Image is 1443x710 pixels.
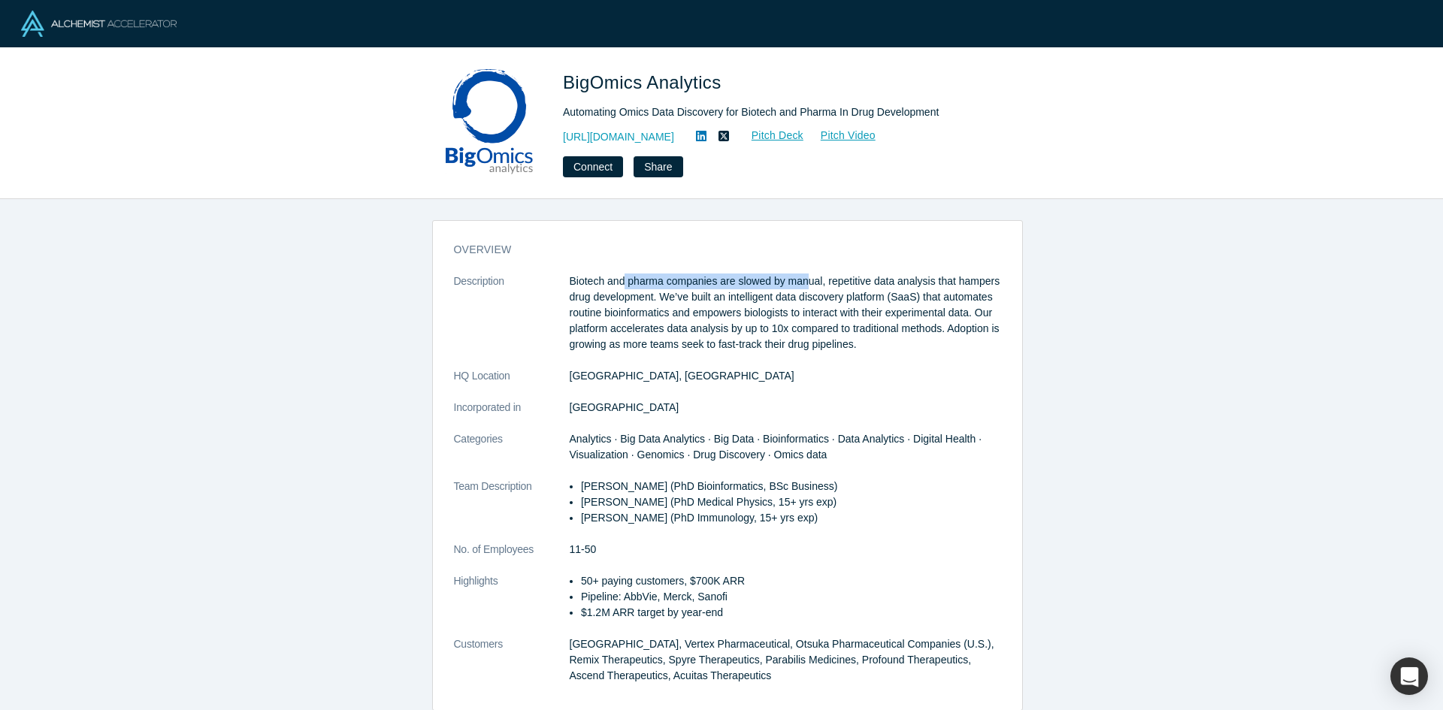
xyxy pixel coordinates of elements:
[454,636,570,699] dt: Customers
[804,127,876,144] a: Pitch Video
[437,69,542,174] img: BigOmics Analytics's Logo
[581,510,1001,526] p: [PERSON_NAME] (PhD Immunology, 15+ yrs exp)
[735,127,804,144] a: Pitch Deck
[581,494,1001,510] p: [PERSON_NAME] (PhD Medical Physics, 15+ yrs exp)
[454,273,570,368] dt: Description
[570,433,982,461] span: Analytics · Big Data Analytics · Big Data · Bioinformatics · Data Analytics · Digital Health · Vi...
[454,479,570,542] dt: Team Description
[454,573,570,636] dt: Highlights
[581,479,1001,494] p: [PERSON_NAME] (PhD Bioinformatics, BSc Business)
[570,542,1001,557] dd: 11-50
[581,605,1001,621] p: $1.2M ARR target by year-end
[570,368,1001,384] dd: [GEOGRAPHIC_DATA], [GEOGRAPHIC_DATA]
[454,542,570,573] dt: No. of Employees
[563,104,984,120] div: Automating Omics Data Discovery for Biotech and Pharma In Drug Development
[454,400,570,431] dt: Incorporated in
[563,72,727,92] span: BigOmics Analytics
[454,242,980,258] h3: overview
[581,589,1001,605] p: Pipeline: AbbVie, Merck, Sanofi
[563,129,674,145] a: [URL][DOMAIN_NAME]
[563,156,623,177] button: Connect
[21,11,177,37] img: Alchemist Logo
[581,573,1001,589] p: 50+ paying customers, $700K ARR
[454,368,570,400] dt: HQ Location
[634,156,682,177] button: Share
[454,431,570,479] dt: Categories
[570,636,1001,684] dd: [GEOGRAPHIC_DATA], Vertex Pharmaceutical, Otsuka Pharmaceutical Companies (U.S.), Remix Therapeut...
[570,273,1001,352] p: Biotech and pharma companies are slowed by manual, repetitive data analysis that hampers drug dev...
[570,400,1001,415] dd: [GEOGRAPHIC_DATA]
